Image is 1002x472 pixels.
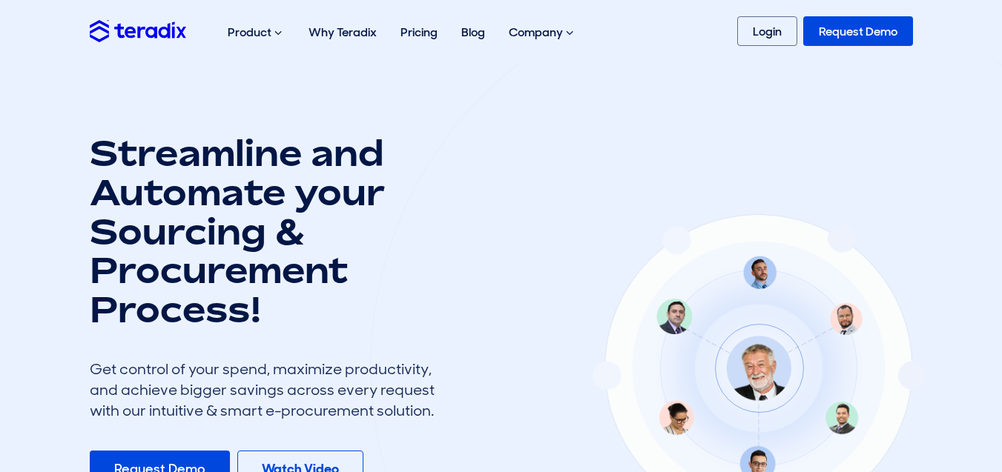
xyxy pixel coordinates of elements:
div: Get control of your spend, maximize productivity, and achieve bigger savings across every request... [90,359,446,421]
div: Company [497,9,588,56]
h1: Streamline and Automate your Sourcing & Procurement Process! [90,133,446,329]
a: Why Teradix [297,9,389,56]
a: Request Demo [803,16,913,46]
div: Product [216,9,297,56]
img: Teradix logo [90,20,186,41]
a: Pricing [389,9,449,56]
a: Login [737,16,797,46]
a: Blog [449,9,497,56]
